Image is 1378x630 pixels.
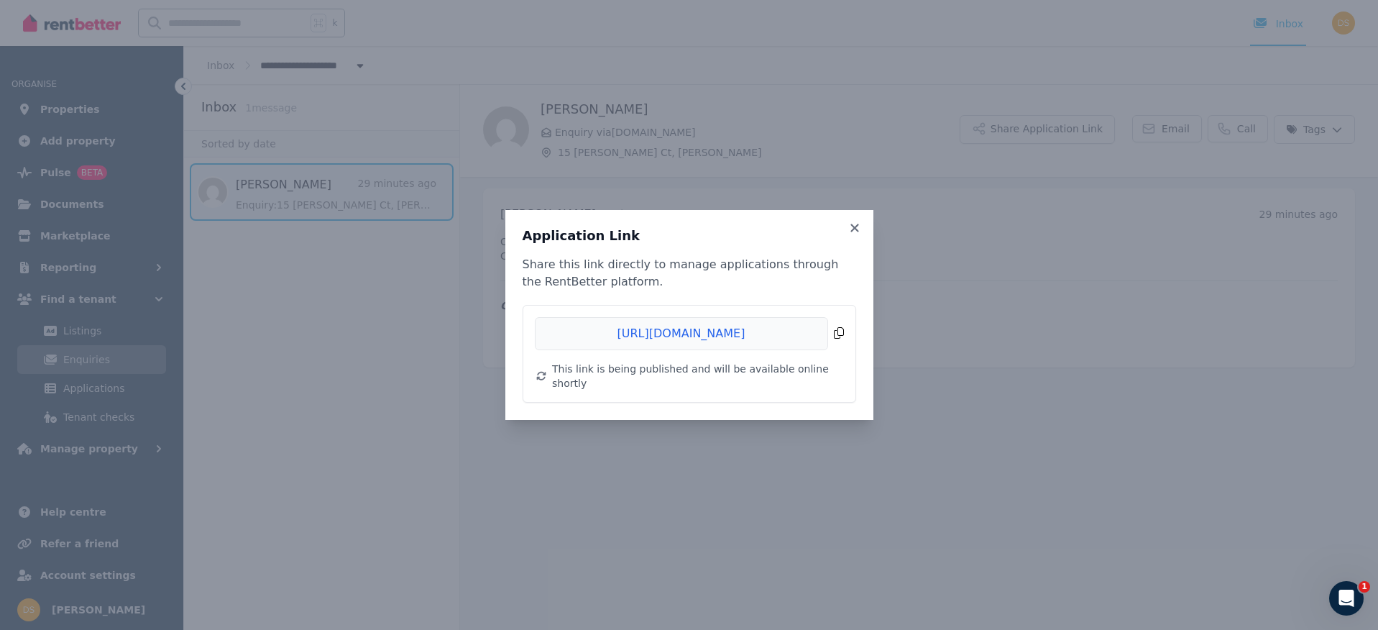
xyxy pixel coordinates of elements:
[535,317,844,350] button: [URL][DOMAIN_NAME]
[1359,581,1370,593] span: 1
[523,227,856,245] h3: Application Link
[1329,581,1364,616] iframe: Intercom live chat
[523,256,856,291] p: Share this link directly to manage applications through the RentBetter platform.
[552,362,843,391] span: This link is being published and will be available online shortly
